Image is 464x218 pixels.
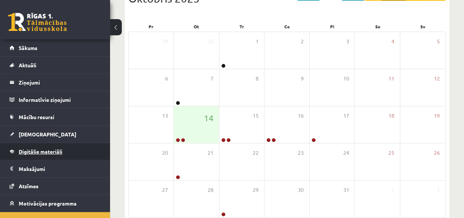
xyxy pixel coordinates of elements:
span: 29 [162,37,168,46]
span: 12 [434,75,440,83]
span: 2 [301,37,304,46]
span: Mācību resursi [19,114,54,120]
a: Rīgas 1. Tālmācības vidusskola [8,13,67,31]
a: Aktuāli [10,57,101,74]
span: 10 [343,75,349,83]
span: 9 [301,75,304,83]
span: 4 [391,37,394,46]
div: Tr [219,21,264,32]
a: [DEMOGRAPHIC_DATA] [10,126,101,143]
span: [DEMOGRAPHIC_DATA] [19,131,76,137]
span: 20 [162,149,168,157]
a: Informatīvie ziņojumi [10,91,101,108]
span: 2 [437,186,440,194]
span: 7 [211,75,213,83]
span: 6 [165,75,168,83]
a: Sākums [10,39,101,56]
span: 23 [298,149,304,157]
a: Mācību resursi [10,108,101,125]
a: Ziņojumi [10,74,101,91]
span: 31 [343,186,349,194]
span: 3 [346,37,349,46]
span: 13 [162,112,168,120]
span: 17 [343,112,349,120]
span: 22 [253,149,259,157]
a: Maksājumi [10,160,101,177]
span: Atzīmes [19,183,39,189]
span: Digitālie materiāli [19,148,62,155]
span: 19 [434,112,440,120]
span: 30 [298,186,304,194]
a: Atzīmes [10,178,101,194]
span: 28 [208,186,213,194]
a: Digitālie materiāli [10,143,101,160]
legend: Maksājumi [19,160,101,177]
span: Sākums [19,44,37,51]
span: 30 [208,37,213,46]
div: Se [355,21,401,32]
div: Ot [174,21,219,32]
span: 27 [162,186,168,194]
span: 5 [437,37,440,46]
span: 1 [256,37,259,46]
legend: Ziņojumi [19,74,101,91]
span: 25 [388,149,394,157]
span: 1 [391,186,394,194]
span: 21 [208,149,213,157]
span: 18 [388,112,394,120]
div: Pr [128,21,174,32]
a: Motivācijas programma [10,195,101,212]
div: Pi [310,21,355,32]
legend: Informatīvie ziņojumi [19,91,101,108]
span: 24 [343,149,349,157]
span: 11 [388,75,394,83]
div: Sv [400,21,446,32]
span: 29 [253,186,259,194]
span: 26 [434,149,440,157]
span: 15 [253,112,259,120]
span: 8 [256,75,259,83]
div: Ce [264,21,310,32]
span: 14 [204,112,213,124]
span: Motivācijas programma [19,200,77,207]
span: 16 [298,112,304,120]
span: Aktuāli [19,62,36,68]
